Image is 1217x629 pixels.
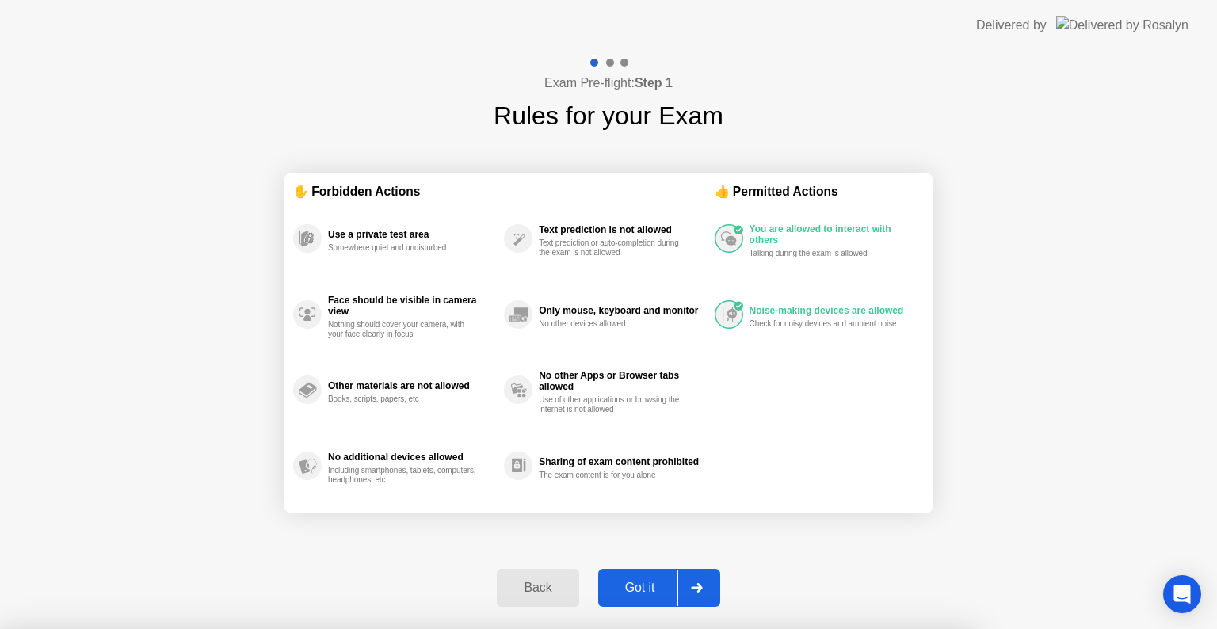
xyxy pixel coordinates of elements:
[1163,575,1201,613] div: Open Intercom Messenger
[539,305,706,316] div: Only mouse, keyboard and monitor
[539,370,706,392] div: No other Apps or Browser tabs allowed
[715,182,924,200] div: 👍 Permitted Actions
[1056,16,1188,34] img: Delivered by Rosalyn
[502,581,574,595] div: Back
[328,466,478,485] div: Including smartphones, tablets, computers, headphones, etc.
[494,97,723,135] h1: Rules for your Exam
[603,581,677,595] div: Got it
[539,456,706,467] div: Sharing of exam content prohibited
[635,76,673,90] b: Step 1
[750,249,899,258] div: Talking during the exam is allowed
[539,471,689,480] div: The exam content is for you alone
[328,243,478,253] div: Somewhere quiet and undisturbed
[976,16,1047,35] div: Delivered by
[539,224,706,235] div: Text prediction is not allowed
[328,452,496,463] div: No additional devices allowed
[750,223,916,246] div: You are allowed to interact with others
[544,74,673,93] h4: Exam Pre-flight:
[750,305,916,316] div: Noise-making devices are allowed
[539,238,689,257] div: Text prediction or auto-completion during the exam is not allowed
[328,380,496,391] div: Other materials are not allowed
[293,182,715,200] div: ✋ Forbidden Actions
[539,319,689,329] div: No other devices allowed
[328,229,496,240] div: Use a private test area
[539,395,689,414] div: Use of other applications or browsing the internet is not allowed
[328,320,478,339] div: Nothing should cover your camera, with your face clearly in focus
[750,319,899,329] div: Check for noisy devices and ambient noise
[328,395,478,404] div: Books, scripts, papers, etc
[328,295,496,317] div: Face should be visible in camera view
